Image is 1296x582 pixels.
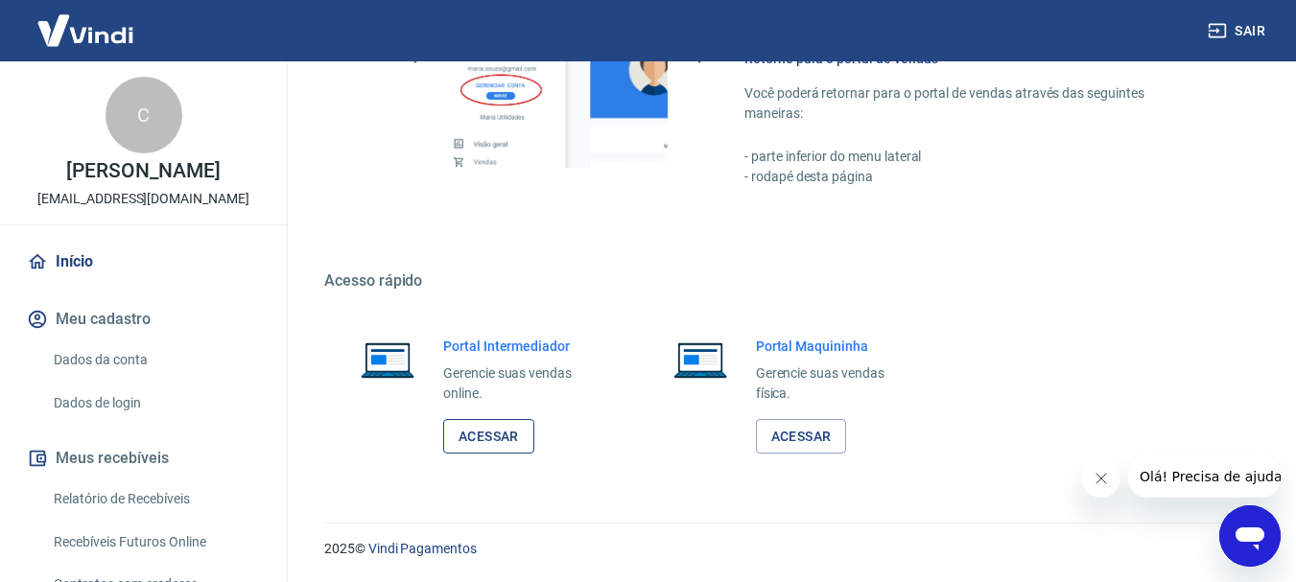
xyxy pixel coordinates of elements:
[324,539,1250,559] p: 2025 ©
[23,241,264,283] a: Início
[46,384,264,423] a: Dados de login
[46,340,264,380] a: Dados da conta
[23,298,264,340] button: Meu cadastro
[66,161,220,181] p: [PERSON_NAME]
[756,363,915,404] p: Gerencie suas vendas física.
[744,167,1204,187] p: - rodapé desta página
[443,419,534,454] a: Acessar
[756,337,915,356] h6: Portal Maquininha
[744,83,1204,124] p: Você poderá retornar para o portal de vendas através das seguintes maneiras:
[1219,505,1281,567] iframe: Botão para abrir a janela de mensagens
[1082,459,1120,498] iframe: Fechar mensagem
[46,479,264,519] a: Relatório de Recebíveis
[443,363,602,404] p: Gerencie suas vendas online.
[23,1,148,59] img: Vindi
[37,189,249,209] p: [EMAIL_ADDRESS][DOMAIN_NAME]
[12,13,161,29] span: Olá! Precisa de ajuda?
[46,523,264,562] a: Recebíveis Futuros Online
[1128,455,1281,498] iframe: Mensagem da empresa
[23,437,264,479] button: Meus recebíveis
[324,271,1250,291] h5: Acesso rápido
[443,337,602,356] h6: Portal Intermediador
[347,337,428,383] img: Imagem de um notebook aberto
[368,541,477,556] a: Vindi Pagamentos
[106,77,182,153] div: C
[660,337,741,383] img: Imagem de um notebook aberto
[756,419,847,454] a: Acessar
[1204,13,1273,49] button: Sair
[744,147,1204,167] p: - parte inferior do menu lateral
